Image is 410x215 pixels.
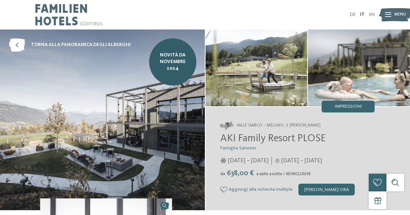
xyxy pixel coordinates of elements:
span: Famiglia Sanoner [220,146,256,150]
span: [DATE] – [DATE] [228,157,269,165]
a: EN [369,12,375,17]
span: Valle Isarco – Meluno, S. [PERSON_NAME] [236,123,320,129]
span: Menu [394,12,406,18]
i: Orari d'apertura inverno [220,158,227,163]
div: [PERSON_NAME] ora [298,184,355,195]
span: [DATE] – [DATE] [281,157,322,165]
span: torna alla panoramica degli alberghi [31,42,131,48]
span: a suite a notte / All INCLUSIVE [256,172,311,176]
a: DE [350,12,355,17]
span: Impressioni [335,104,362,109]
span: Aggiungi alla richiesta multipla [229,187,292,192]
a: torna alla panoramica degli alberghi [9,38,131,52]
span: NOVITÀ da novembre 2024 [154,52,192,72]
span: da [220,172,225,176]
a: IT [360,12,365,17]
span: AKI Family Resort PLOSE [220,133,326,144]
i: Orari d'apertura estate [275,158,280,163]
span: 638,00 € [226,170,256,177]
img: AKI: tutto quello che un bimbo può desiderare [206,30,308,106]
img: AKI: tutto quello che un bimbo può desiderare [308,30,410,106]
